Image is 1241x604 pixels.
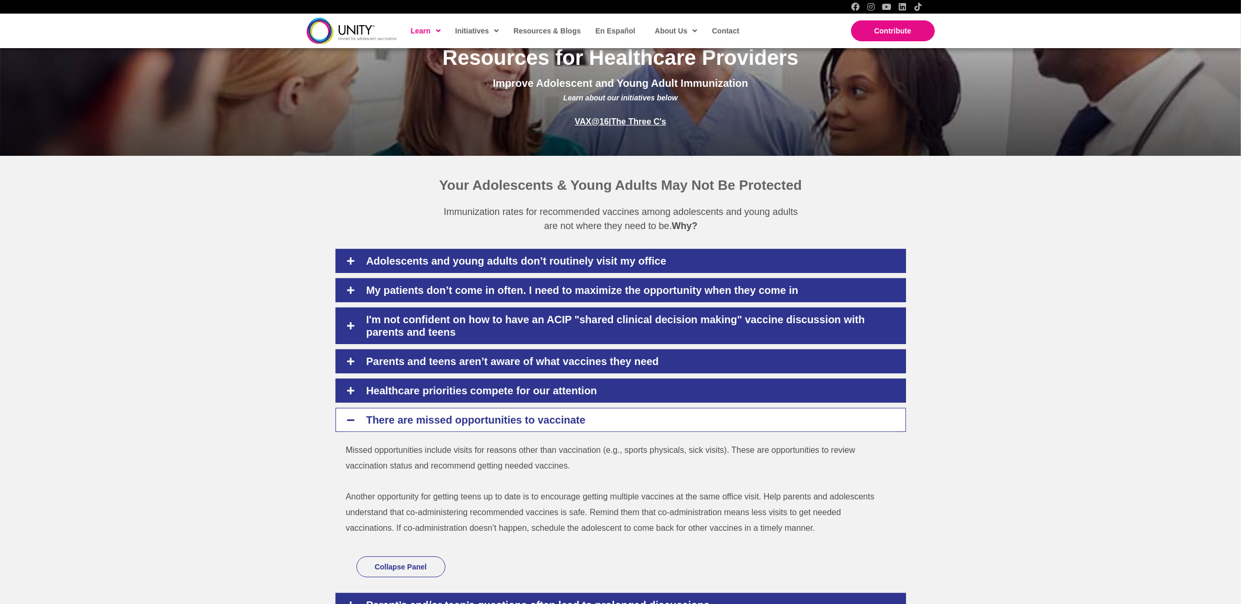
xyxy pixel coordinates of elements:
[513,27,580,35] span: Resources & Blogs
[356,255,895,267] h4: Adolescents and young adults don’t routinely visit my office
[867,3,876,11] a: Instagram
[356,414,895,426] h4: There are missed opportunities to vaccinate
[655,23,697,39] span: About Us
[590,19,640,43] a: En Español
[672,221,698,231] strong: Why?
[307,18,397,43] img: unity-logo-dark
[356,384,895,397] h4: Healthcare priorities compete for our attention
[455,23,499,39] span: Initiatives
[411,23,441,39] span: Learn
[611,117,666,126] a: The Three C's
[650,19,701,43] a: About Us
[439,177,802,193] span: Your Adolescents & Young Adults May Not Be Protected
[852,3,860,11] a: Facebook
[356,284,895,297] h4: My patients don’t come in often. I need to maximize the opportunity when they come in
[346,442,885,535] p: Missed opportunities include visits for reasons other than vaccination (e.g., sports physicals, s...
[508,19,585,43] a: Resources & Blogs
[596,27,635,35] span: En Español
[442,46,798,69] span: Resources for Healthcare Providers
[356,313,895,338] h4: I'm not confident on how to have an ACIP "shared clinical decision making" vaccine discussion wit...
[707,19,743,43] a: Contact
[375,563,427,571] span: Collapse Panel
[356,355,895,368] h4: Parents and teens aren’t aware of what vaccines they need
[874,27,911,35] span: Contribute
[883,3,891,11] a: YouTube
[333,114,909,130] p: |
[575,117,609,126] a: VAX@16
[712,27,739,35] span: Contact
[851,20,935,41] a: Contribute
[356,556,445,577] a: Collapse Panel
[563,94,678,102] span: Learn about our initiatives below
[343,76,898,104] p: Improve Adolescent and Young Adult Immunization
[914,3,923,11] a: TikTok
[441,205,801,233] p: Immunization rates for recommended vaccines among adolescents and young adults are not where they...
[899,3,907,11] a: LinkedIn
